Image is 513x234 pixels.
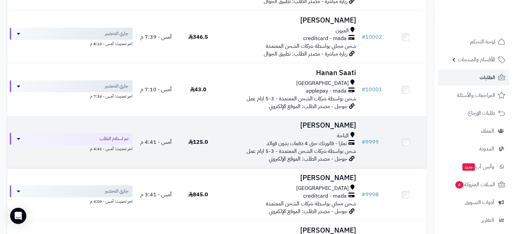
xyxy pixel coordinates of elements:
[105,83,129,90] span: جاري التحضير
[468,108,495,118] span: طلبات الإرجاع
[336,27,349,35] span: العيون
[458,55,495,64] span: الأقسام والمنتجات
[266,42,356,50] span: شحن مجاني بواسطة شركات الشحن المعتمدة
[140,191,172,199] span: أمس - 3:41 م
[10,197,133,204] div: اخر تحديث: أمس - 4:04 م
[247,147,356,155] span: شحن بواسطة شركات الشحن المعتمدة - 3-5 ايام عمل
[438,105,509,121] a: طلبات الإرجاع
[438,34,509,50] a: لوحة التحكم
[10,92,133,99] div: اخر تحديث: أمس - 7:34 م
[105,188,129,195] span: جاري التحضير
[438,194,509,210] a: أدوات التسويق
[481,215,494,225] span: التقارير
[222,16,356,24] h3: [PERSON_NAME]
[266,200,356,208] span: شحن مجاني بواسطة شركات الشحن المعتمدة
[362,33,365,41] span: #
[266,140,347,147] span: تمارا - فاتورتك حتى 4 دفعات بدون فوائد
[222,122,356,129] h3: [PERSON_NAME]
[222,69,356,77] h3: Hanan Saati
[462,163,475,171] span: جديد
[337,132,349,140] span: الباحة
[306,87,347,95] span: applepay - mada
[362,138,379,146] a: #9999
[190,86,206,94] span: 43.0
[362,191,365,199] span: #
[462,162,494,171] span: وآتس آب
[303,35,347,42] span: creditcard - mada
[438,87,509,103] a: المراجعات والأسئلة
[467,19,507,33] img: logo-2.png
[247,95,356,103] span: شحن بواسطة شركات الشحن المعتمدة - 3-5 ايام عمل
[140,138,172,146] span: أمس - 4:41 م
[269,102,347,110] span: جوجل - مصدر الطلب: الموقع الإلكتروني
[269,207,347,215] span: جوجل - مصدر الطلب: الموقع الإلكتروني
[140,33,172,41] span: أمس - 7:39 م
[296,79,349,87] span: [GEOGRAPHIC_DATA]
[470,37,495,46] span: لوحة التحكم
[465,198,494,207] span: أدوات التسويق
[140,86,172,94] span: أمس - 7:10 م
[99,135,129,142] span: تم استلام الطلب
[362,86,365,94] span: #
[438,123,509,139] a: العملاء
[438,69,509,86] a: الطلبات
[296,185,349,192] span: [GEOGRAPHIC_DATA]
[438,212,509,228] a: التقارير
[481,126,494,136] span: العملاء
[188,191,208,199] span: 845.0
[222,174,356,182] h3: [PERSON_NAME]
[457,91,495,100] span: المراجعات والأسئلة
[438,176,509,193] a: السلات المتروكة4
[188,33,208,41] span: 346.5
[480,73,495,82] span: الطلبات
[362,86,382,94] a: #10001
[264,50,347,58] span: زيارة مباشرة - مصدر الطلب: تطبيق الجوال
[188,138,208,146] span: 125.0
[438,159,509,175] a: وآتس آبجديد
[455,181,463,189] span: 4
[438,141,509,157] a: المدونة
[105,30,129,37] span: جاري التحضير
[362,191,379,199] a: #9998
[479,144,494,154] span: المدونة
[269,155,347,163] span: جوجل - مصدر الطلب: الموقع الإلكتروني
[362,33,382,41] a: #10002
[303,192,347,200] span: creditcard - mada
[10,145,133,152] div: اخر تحديث: أمس - 4:41 م
[455,180,495,189] span: السلات المتروكة
[10,208,26,224] div: Open Intercom Messenger
[362,138,365,146] span: #
[10,40,133,47] div: اخر تحديث: أمس - 8:13 م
